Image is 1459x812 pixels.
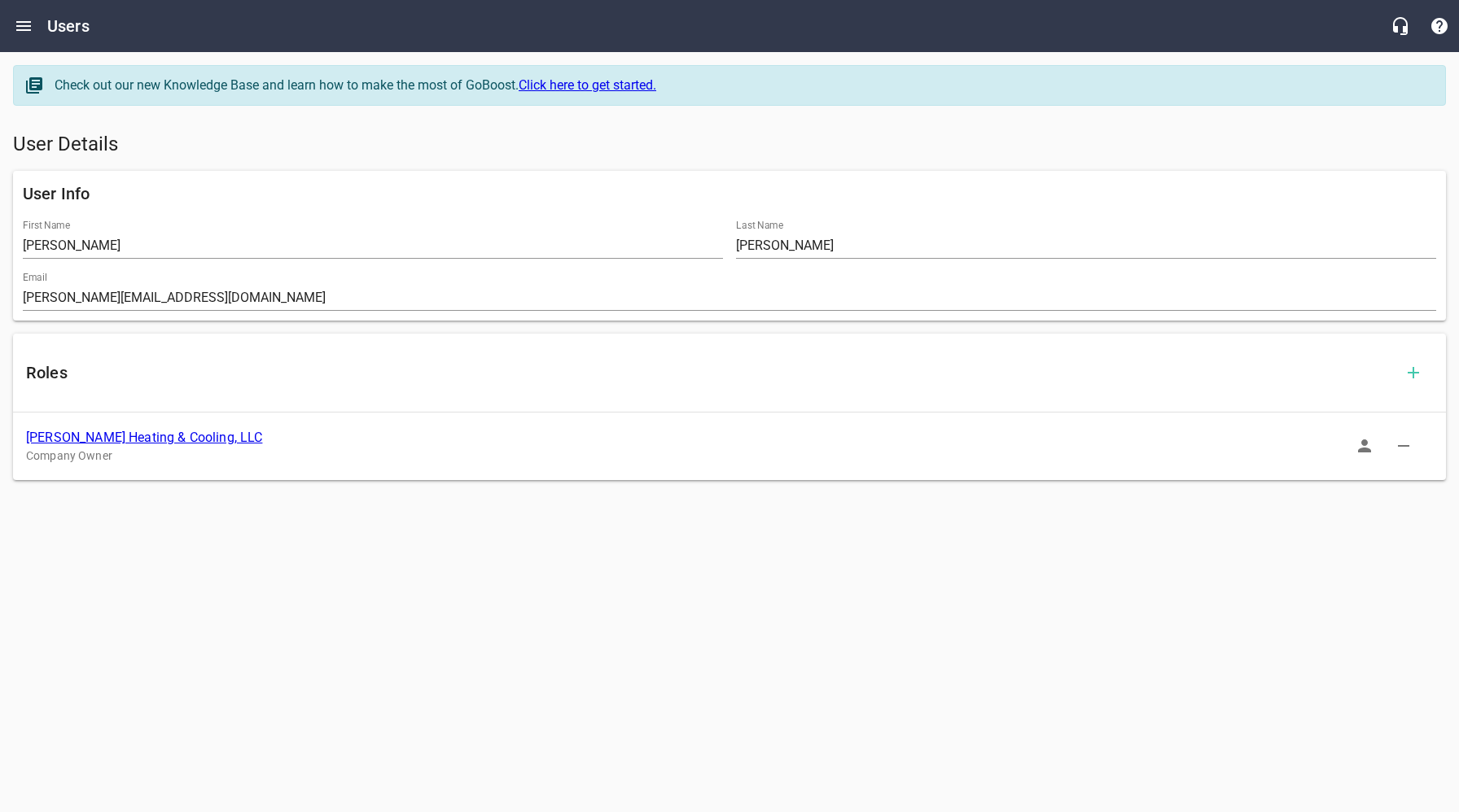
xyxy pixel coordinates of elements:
[1345,426,1384,465] button: Sign In as Role
[13,132,1446,158] h5: User Details
[4,7,43,46] button: Open drawer
[1384,426,1423,465] button: Delete Role
[1381,7,1420,46] button: Live Chat
[1420,7,1459,46] button: Support Portal
[23,273,47,282] label: Email
[736,220,783,230] label: Last Name
[55,76,1429,95] div: Check out our new Knowledge Base and learn how to make the most of GoBoost.
[47,13,90,39] h6: Users
[23,220,70,230] label: First Name
[26,360,1394,386] h6: Roles
[23,181,1436,207] h6: User Info
[26,430,262,445] a: [PERSON_NAME] Heating & Cooling, LLC
[1394,353,1433,392] button: Add Role
[26,447,1407,465] p: Company Owner
[519,77,656,93] a: Click here to get started.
